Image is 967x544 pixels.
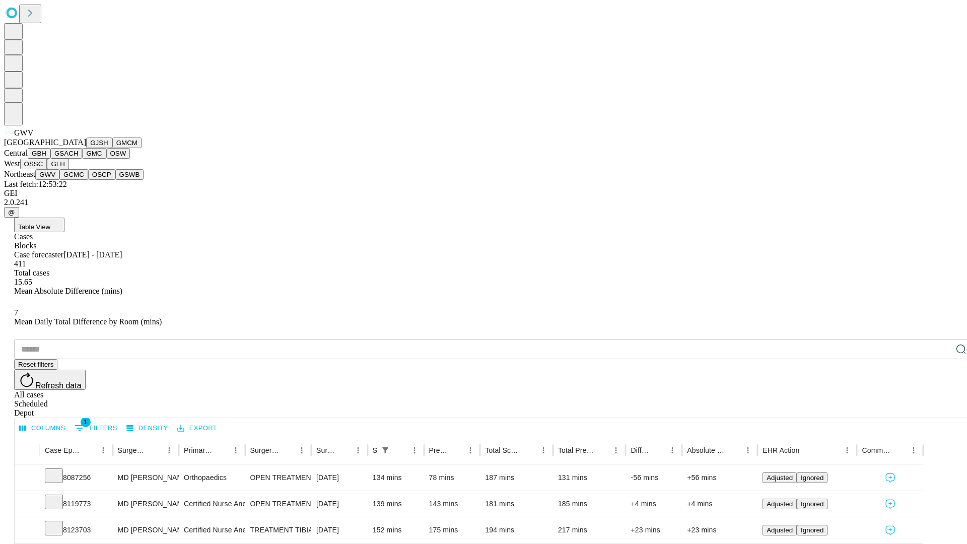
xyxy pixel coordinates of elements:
button: GLH [47,159,68,169]
button: Menu [351,443,365,457]
div: +4 mins [631,491,677,517]
button: GBH [28,148,50,159]
button: Adjusted [763,499,797,509]
div: 1 active filter [378,443,392,457]
span: GWV [14,128,33,137]
button: OSSC [20,159,47,169]
div: +56 mins [687,465,752,491]
span: 7 [14,308,18,317]
button: Menu [295,443,309,457]
button: Sort [148,443,162,457]
div: 143 mins [429,491,475,517]
button: Ignored [797,472,827,483]
div: Orthopaedics [184,465,240,491]
div: Predicted In Room Duration [429,446,449,454]
span: Case forecaster [14,250,63,259]
button: Export [175,421,220,436]
div: GEI [4,189,963,198]
div: 139 mins [373,491,419,517]
span: Northeast [4,170,35,178]
button: GJSH [86,138,112,148]
button: GSWB [115,169,144,180]
button: OSCP [88,169,115,180]
span: [DATE] - [DATE] [63,250,122,259]
button: GMC [82,148,106,159]
button: @ [4,207,19,218]
button: Menu [741,443,755,457]
button: Menu [609,443,623,457]
button: GMCM [112,138,142,148]
div: OPEN TREATMENT PROXIMAL [MEDICAL_DATA] BICONDYLAR [250,491,306,517]
span: @ [8,209,15,216]
button: GSACH [50,148,82,159]
div: MD [PERSON_NAME] [118,465,174,491]
div: Case Epic Id [45,446,81,454]
div: Primary Service [184,446,213,454]
span: 411 [14,259,26,268]
button: Density [124,421,171,436]
button: Expand [20,522,35,539]
button: Adjusted [763,472,797,483]
div: Surgery Date [316,446,336,454]
span: Ignored [801,526,823,534]
button: Sort [449,443,463,457]
button: Sort [522,443,536,457]
div: Scheduled In Room Duration [373,446,377,454]
button: GWV [35,169,59,180]
button: Sort [727,443,741,457]
span: Ignored [801,500,823,508]
button: Ignored [797,499,827,509]
div: -56 mins [631,465,677,491]
button: Sort [393,443,407,457]
span: West [4,159,20,168]
div: EHR Action [763,446,799,454]
button: Expand [20,469,35,487]
span: Last fetch: 12:53:22 [4,180,67,188]
button: Sort [651,443,665,457]
div: Certified Nurse Anesthetist [184,491,240,517]
div: +23 mins [631,517,677,543]
div: 8123703 [45,517,108,543]
button: Menu [665,443,679,457]
div: 185 mins [558,491,621,517]
span: Total cases [14,268,49,277]
div: [DATE] [316,491,363,517]
div: 134 mins [373,465,419,491]
button: Sort [892,443,907,457]
button: Menu [536,443,550,457]
div: 2.0.241 [4,198,963,207]
div: 131 mins [558,465,621,491]
button: Reset filters [14,359,57,370]
span: Ignored [801,474,823,482]
button: Sort [800,443,814,457]
div: Total Predicted Duration [558,446,594,454]
button: Table View [14,218,64,232]
span: 1 [81,417,91,427]
div: [DATE] [316,465,363,491]
div: MD [PERSON_NAME] [118,491,174,517]
button: Menu [463,443,477,457]
span: Refresh data [35,381,82,390]
div: MD [PERSON_NAME] [118,517,174,543]
button: Select columns [17,421,68,436]
div: [DATE] [316,517,363,543]
button: Menu [907,443,921,457]
button: Show filters [72,420,120,436]
div: Comments [862,446,891,454]
button: Menu [229,443,243,457]
span: Table View [18,223,50,231]
button: GCMC [59,169,88,180]
div: Total Scheduled Duration [485,446,521,454]
div: 181 mins [485,491,548,517]
button: Sort [281,443,295,457]
div: Surgeon Name [118,446,147,454]
span: [GEOGRAPHIC_DATA] [4,138,86,147]
div: +4 mins [687,491,752,517]
div: Absolute Difference [687,446,726,454]
div: 187 mins [485,465,548,491]
button: Sort [337,443,351,457]
button: Menu [162,443,176,457]
button: Menu [840,443,854,457]
div: OPEN TREATMENT RADIUS SHAFT FX/CLOSED RADIOULNAR [MEDICAL_DATA] [250,465,306,491]
div: 175 mins [429,517,475,543]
